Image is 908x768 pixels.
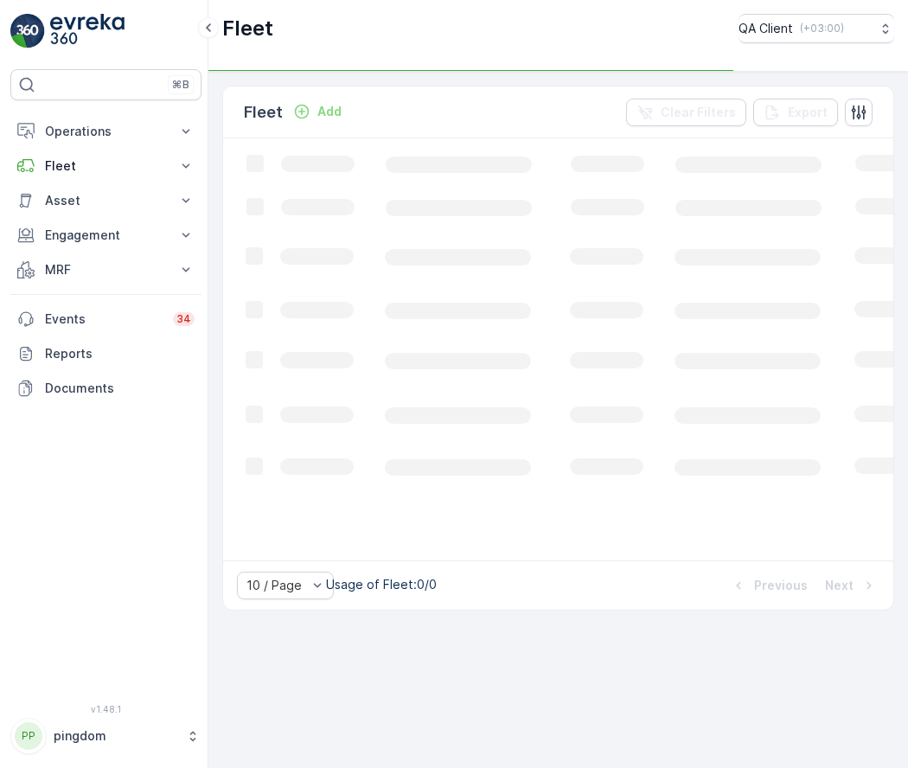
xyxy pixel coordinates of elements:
[45,123,167,140] p: Operations
[10,14,45,48] img: logo
[10,336,201,371] a: Reports
[244,100,283,125] p: Fleet
[45,345,195,362] p: Reports
[45,380,195,397] p: Documents
[10,149,201,183] button: Fleet
[45,192,167,209] p: Asset
[661,104,736,121] p: Clear Filters
[50,14,125,48] img: logo_light-DOdMpM7g.png
[317,103,342,120] p: Add
[728,575,809,596] button: Previous
[10,183,201,218] button: Asset
[626,99,746,126] button: Clear Filters
[10,114,201,149] button: Operations
[10,371,201,406] a: Documents
[172,78,189,92] p: ⌘B
[222,15,273,42] p: Fleet
[45,157,167,175] p: Fleet
[54,727,177,745] p: pingdom
[10,718,201,754] button: PPpingdom
[326,576,437,593] p: Usage of Fleet : 0/0
[825,577,854,594] p: Next
[788,104,828,121] p: Export
[823,575,879,596] button: Next
[45,310,163,328] p: Events
[10,218,201,253] button: Engagement
[10,704,201,714] span: v 1.48.1
[754,577,808,594] p: Previous
[739,20,793,37] p: QA Client
[45,261,167,278] p: MRF
[800,22,844,35] p: ( +03:00 )
[739,14,894,43] button: QA Client(+03:00)
[15,722,42,750] div: PP
[286,101,348,122] button: Add
[176,312,191,326] p: 34
[10,253,201,287] button: MRF
[45,227,167,244] p: Engagement
[10,302,201,336] a: Events34
[753,99,838,126] button: Export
